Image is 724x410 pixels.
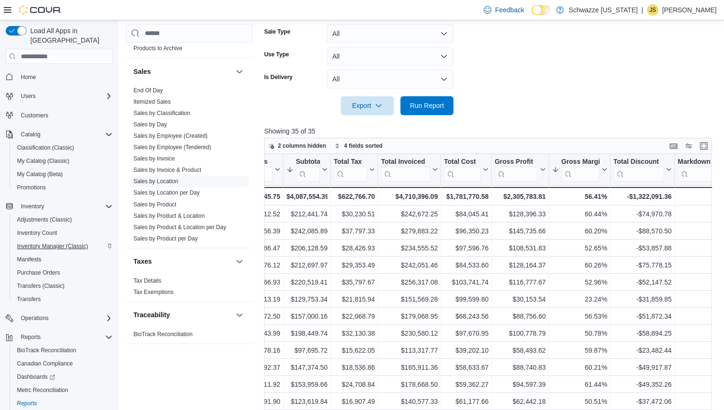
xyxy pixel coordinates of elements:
[13,384,72,396] a: Metrc Reconciliation
[334,345,375,356] div: $15,622.05
[13,371,59,383] a: Dashboards
[21,92,35,100] span: Users
[133,223,226,230] a: Sales by Product & Location per Day
[13,155,73,167] a: My Catalog (Classic)
[613,225,671,237] div: -$88,570.50
[334,242,375,254] div: $28,426.93
[613,396,671,407] div: -$37,472.06
[9,383,116,397] button: Metrc Reconciliation
[381,396,438,407] div: $140,577.33
[17,157,70,165] span: My Catalog (Classic)
[2,70,116,83] button: Home
[17,312,53,324] button: Operations
[494,328,546,339] div: $100,778.79
[133,277,161,284] a: Tax Details
[17,201,48,212] button: Inventory
[568,4,637,16] p: Schwazze [US_STATE]
[286,242,327,254] div: $206,128.59
[494,158,546,182] button: Gross Profit
[641,4,643,16] p: |
[444,242,488,254] div: $97,596.76
[13,182,50,193] a: Promotions
[133,189,200,196] a: Sales by Location per Day
[327,70,453,89] button: All
[613,208,671,220] div: -$74,970.78
[133,330,193,337] a: BioTrack Reconciliation
[17,201,113,212] span: Inventory
[133,234,198,242] span: Sales by Product per Day
[17,129,113,140] span: Catalog
[444,362,488,373] div: $58,633.67
[334,158,367,182] div: Total Tax
[613,242,671,254] div: -$53,857.88
[668,140,679,152] button: Keyboard shortcuts
[444,225,488,237] div: $96,350.23
[133,257,232,266] button: Taxes
[13,142,78,153] a: Classification (Classic)
[381,259,438,271] div: $242,051.46
[133,87,163,94] a: End Of Day
[381,328,438,339] div: $230,580.12
[13,358,113,369] span: Canadian Compliance
[17,242,88,250] span: Inventory Manager (Classic)
[13,241,92,252] a: Inventory Manager (Classic)
[444,294,488,305] div: $99,599.80
[17,90,113,102] span: Users
[13,384,113,396] span: Metrc Reconciliation
[561,158,600,182] div: Gross Margin
[264,126,716,136] p: Showing 35 of 35
[133,121,167,128] a: Sales by Day
[13,294,44,305] a: Transfers
[9,253,116,266] button: Manifests
[17,312,113,324] span: Operations
[613,345,671,356] div: -$23,482.44
[552,379,607,390] div: 61.44%
[381,158,430,167] div: Total Invoiced
[444,345,488,356] div: $39,202.10
[381,225,438,237] div: $279,883.22
[126,31,253,58] div: Products
[126,275,253,301] div: Taxes
[264,28,290,36] label: Sale Type
[552,345,607,356] div: 59.87%
[381,158,430,182] div: Total Invoiced
[344,142,382,150] span: 4 fields sorted
[613,158,664,182] div: Total Discount
[133,109,190,117] span: Sales by Classification
[13,227,61,239] a: Inventory Count
[133,310,170,320] h3: Traceability
[21,131,40,138] span: Catalog
[13,345,80,356] a: BioTrack Reconciliation
[286,396,327,407] div: $123,619.84
[444,276,488,288] div: $103,741.74
[13,345,113,356] span: BioTrack Reconciliation
[13,155,113,167] span: My Catalog (Classic)
[13,371,113,383] span: Dashboards
[698,140,709,152] button: Enter fullscreen
[381,208,438,220] div: $242,672.25
[133,155,175,162] a: Sales by Invoice
[13,182,113,193] span: Promotions
[444,379,488,390] div: $59,362.27
[2,200,116,213] button: Inventory
[17,282,64,290] span: Transfers (Classic)
[234,256,245,267] button: Taxes
[133,110,190,116] a: Sales by Classification
[9,226,116,240] button: Inventory Count
[494,345,546,356] div: $58,493.62
[286,294,327,305] div: $129,753.34
[13,254,45,265] a: Manifests
[2,128,116,141] button: Catalog
[9,213,116,226] button: Adjustments (Classic)
[494,158,538,182] div: Gross Profit
[133,167,201,173] a: Sales by Invoice & Product
[334,276,375,288] div: $35,797.67
[334,158,375,182] button: Total Tax
[234,66,245,77] button: Sales
[327,24,453,43] button: All
[334,311,375,322] div: $22,068.79
[17,90,39,102] button: Users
